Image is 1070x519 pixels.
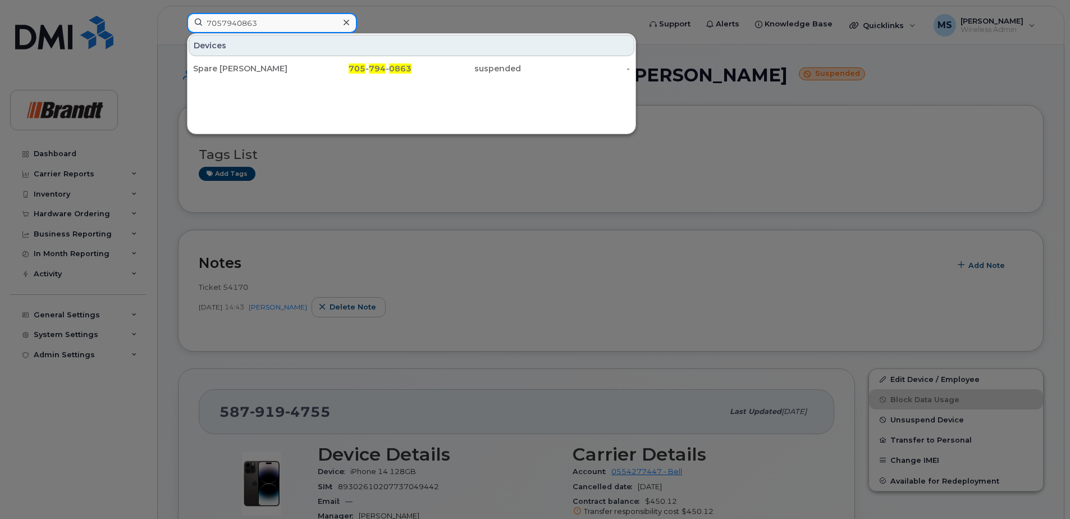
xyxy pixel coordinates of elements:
[369,63,386,74] span: 794
[189,35,634,56] div: Devices
[389,63,411,74] span: 0863
[521,63,630,74] div: -
[411,63,521,74] div: suspended
[189,58,634,79] a: Spare [PERSON_NAME]705-794-0863suspended-
[349,63,365,74] span: 705
[303,63,412,74] div: - -
[193,63,303,74] div: Spare [PERSON_NAME]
